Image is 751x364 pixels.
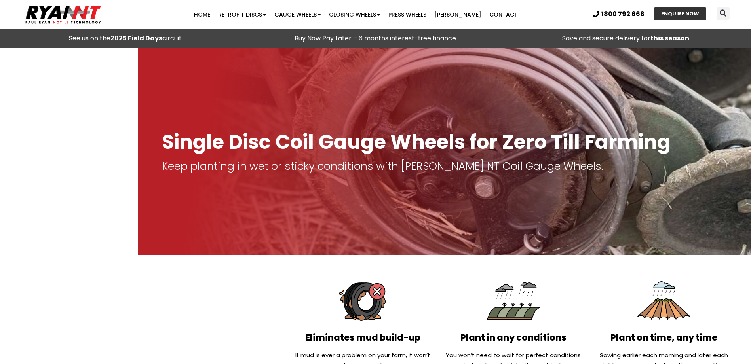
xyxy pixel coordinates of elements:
[505,33,747,44] p: Save and secure delivery for
[24,2,103,27] img: Ryan NT logo
[442,334,585,342] h2: Plant in any conditions
[654,7,706,20] a: ENQUIRE NOW
[325,7,384,23] a: Closing Wheels
[593,334,735,342] h2: Plant on time, any time
[650,34,689,43] strong: this season
[110,34,162,43] a: 2025 Field Days
[635,273,692,330] img: Plant on time any time
[384,7,430,23] a: Press Wheels
[661,11,699,16] span: ENQUIRE NOW
[593,11,645,17] a: 1800 792 668
[146,7,566,23] nav: Menu
[335,273,392,330] img: Eliminates mud build-up
[430,7,485,23] a: [PERSON_NAME]
[190,7,214,23] a: Home
[485,273,542,330] img: Plant in any conditions
[4,33,246,44] div: See us on the circuit
[292,334,434,342] h2: Eliminates mud build-up
[485,7,522,23] a: Contact
[717,7,730,20] div: Search
[601,11,645,17] span: 1800 792 668
[254,33,496,44] p: Buy Now Pay Later – 6 months interest-free finance
[270,7,325,23] a: Gauge Wheels
[214,7,270,23] a: Retrofit Discs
